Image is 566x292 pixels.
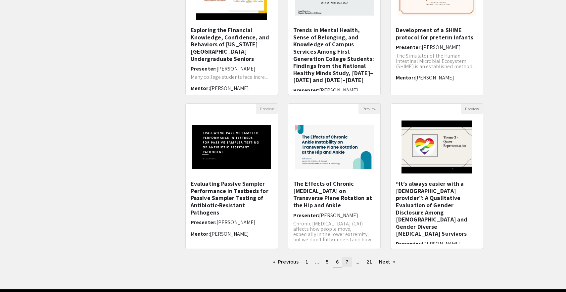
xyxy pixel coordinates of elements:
[461,104,483,114] button: Preview
[288,118,380,176] img: <p>The Effects of Chronic Ankle Instability on Transverse Plane Rotation at the Hip and Ankle</p>
[355,258,359,265] span: ...
[346,258,349,265] span: 7
[415,74,454,81] span: [PERSON_NAME]
[5,262,28,287] iframe: Chat
[422,44,461,51] span: [PERSON_NAME]
[319,87,358,94] span: [PERSON_NAME]
[319,212,358,219] span: [PERSON_NAME]
[191,85,210,92] span: Mentor:
[358,104,380,114] button: Preview
[185,103,278,249] div: Open Presentation <p><span style="color: rgba(0, 0, 0, 0.847);">Evaluating Passive Sampler Perfor...
[293,180,375,209] h5: The Effects of Chronic [MEDICAL_DATA] on Transverse Plane Rotation at the Hip and Ankle
[315,258,319,265] span: ...
[366,258,372,265] span: 21
[186,118,278,176] img: <p><span style="color: rgba(0, 0, 0, 0.847);">Evaluating Passive Sampler Performance in Testbeds ...
[293,212,375,219] h6: Presenter:
[396,241,478,247] h6: Presenter:
[326,258,329,265] span: 5
[396,26,478,41] h5: Development of a SHIME protocol for preterm infants
[191,230,210,237] span: Mentor:
[306,258,308,265] span: 1
[396,44,478,50] h6: Presenter:
[210,85,249,92] span: [PERSON_NAME]
[396,52,477,70] span: The Simulator of the Human Intestinal Microbial Ecosystem (SHIME) is an established method ...
[256,104,278,114] button: Preview
[185,257,483,268] ul: Pagination
[293,221,375,248] p: Chronic [MEDICAL_DATA] (CAI) affects how people move, especially in the lower extremity, but we d...
[191,219,273,225] h6: Presenter:
[396,74,415,81] span: Mentor:
[191,66,273,72] h6: Presenter:
[396,180,478,237] h5: “It’s always easier with a [DEMOGRAPHIC_DATA] provider”: A Qualitative Evaluation of Gender Discl...
[422,240,461,247] span: [PERSON_NAME]
[293,87,375,93] h6: Presenter:
[216,65,256,72] span: [PERSON_NAME]
[270,257,302,267] a: Previous page
[395,114,479,180] img: <p>“It’s always easier with a queer provider”: A Qualitative Evaluation of Gender Disclosure Amon...
[391,103,483,249] div: Open Presentation <p>“It’s always easier with a queer provider”: A Qualitative Evaluation of Gend...
[191,26,273,62] h5: Exploring the Financial Knowledge, Confidence, and Behaviors of [US_STATE][GEOGRAPHIC_DATA] Under...
[191,180,273,216] h5: Evaluating Passive Sampler Performance in Testbeds for Passive Sampler Testing of Antibiotic-Resi...
[216,219,256,226] span: [PERSON_NAME]
[336,258,339,265] span: 6
[293,26,375,84] h5: Trends in Mental Health, Sense of Belonging, and Knowledge of Campus Services Among First-Generat...
[376,257,399,267] a: Next page
[210,230,249,237] span: [PERSON_NAME]
[191,74,273,80] p: Many college students face incre...
[288,103,381,249] div: Open Presentation <p>The Effects of Chronic Ankle Instability on Transverse Plane Rotation at the...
